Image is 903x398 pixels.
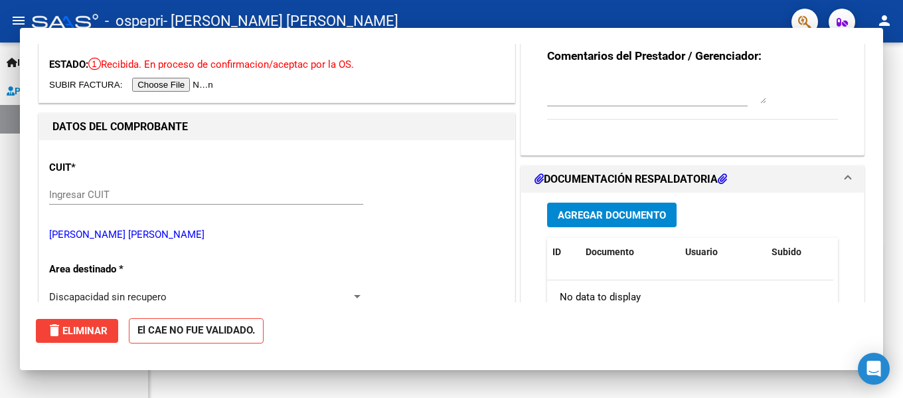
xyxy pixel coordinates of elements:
div: No data to display [547,280,833,314]
span: Discapacidad sin recupero [49,291,167,303]
p: Area destinado * [49,262,186,277]
span: Subido [772,247,801,257]
h1: DOCUMENTACIÓN RESPALDATORIA [534,171,727,187]
span: - ospepri [105,7,163,36]
span: Documento [586,247,634,257]
div: COMENTARIOS [521,27,864,155]
button: Eliminar [36,319,118,343]
span: - [PERSON_NAME] [PERSON_NAME] [163,7,398,36]
p: [PERSON_NAME] [PERSON_NAME] [49,227,505,243]
datatable-header-cell: Acción [833,238,899,266]
datatable-header-cell: Usuario [680,238,766,266]
strong: El CAE NO FUE VALIDADO. [129,318,264,344]
span: Agregar Documento [558,209,666,221]
span: ESTADO: [49,58,88,70]
span: Usuario [685,247,718,257]
strong: DATOS DEL COMPROBANTE [52,120,188,133]
p: CUIT [49,160,186,175]
button: Agregar Documento [547,203,677,227]
span: Prestadores / Proveedores [7,84,127,98]
span: Inicio [7,55,41,70]
mat-icon: delete [46,322,62,338]
span: ID [552,247,561,257]
datatable-header-cell: Documento [580,238,680,266]
strong: Comentarios del Prestador / Gerenciador: [547,49,762,62]
datatable-header-cell: Subido [766,238,833,266]
span: Eliminar [46,325,108,337]
mat-expansion-panel-header: DOCUMENTACIÓN RESPALDATORIA [521,166,864,193]
span: Recibida. En proceso de confirmacion/aceptac por la OS. [88,58,354,70]
div: Open Intercom Messenger [858,353,890,385]
datatable-header-cell: ID [547,238,580,266]
mat-icon: menu [11,13,27,29]
mat-icon: person [876,13,892,29]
